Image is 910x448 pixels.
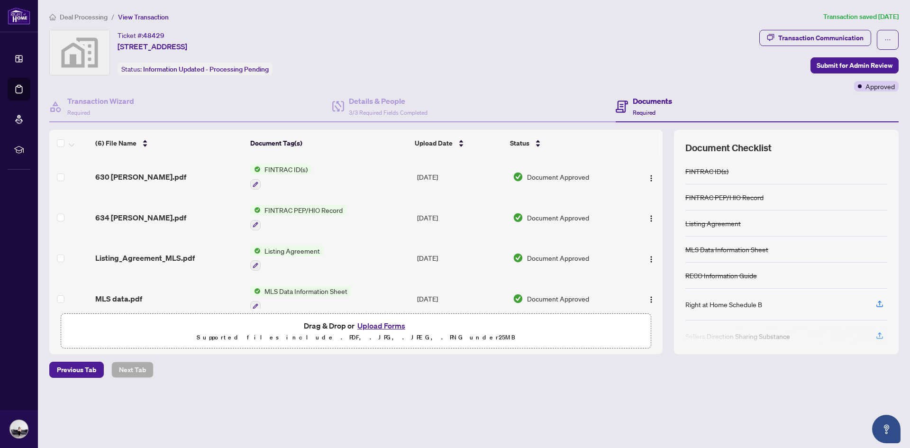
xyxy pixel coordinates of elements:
[810,57,899,73] button: Submit for Admin Review
[644,169,659,184] button: Logo
[118,30,164,41] div: Ticket #:
[95,138,136,148] span: (6) File Name
[95,252,195,264] span: Listing_Agreement_MLS.pdf
[685,166,728,176] div: FINTRAC ID(s)
[513,172,523,182] img: Document Status
[349,95,428,107] h4: Details & People
[633,95,672,107] h4: Documents
[261,286,351,296] span: MLS Data Information Sheet
[261,205,346,215] span: FINTRAC PEP/HIO Record
[759,30,871,46] button: Transaction Communication
[95,171,186,183] span: 630 [PERSON_NAME].pdf
[513,293,523,304] img: Document Status
[355,320,408,332] button: Upload Forms
[250,286,261,296] img: Status Icon
[633,109,655,116] span: Required
[685,141,772,155] span: Document Checklist
[250,286,351,311] button: Status IconMLS Data Information Sheet
[644,210,659,225] button: Logo
[647,215,655,222] img: Logo
[647,174,655,182] img: Logo
[685,270,757,281] div: RECO Information Guide
[685,192,764,202] div: FINTRAC PEP/HIO Record
[685,218,741,229] div: Listing Agreement
[685,244,768,255] div: MLS Data Information Sheet
[118,13,169,21] span: View Transaction
[685,299,762,310] div: Right at Home Schedule B
[143,65,269,73] span: Information Updated - Processing Pending
[644,250,659,265] button: Logo
[513,253,523,263] img: Document Status
[510,138,529,148] span: Status
[527,212,589,223] span: Document Approved
[304,320,408,332] span: Drag & Drop or
[261,246,324,256] span: Listing Agreement
[95,293,142,304] span: MLS data.pdf
[250,205,346,230] button: Status IconFINTRAC PEP/HIO Record
[513,212,523,223] img: Document Status
[10,420,28,438] img: Profile Icon
[647,256,655,263] img: Logo
[647,296,655,303] img: Logo
[250,205,261,215] img: Status Icon
[527,293,589,304] span: Document Approved
[111,362,154,378] button: Next Tab
[872,415,901,443] button: Open asap
[111,11,114,22] li: /
[61,314,651,349] span: Drag & Drop orUpload FormsSupported files include .PDF, .JPG, .JPEG, .PNG under25MB
[778,30,864,46] div: Transaction Communication
[817,58,892,73] span: Submit for Admin Review
[823,11,899,22] article: Transaction saved [DATE]
[95,212,186,223] span: 634 [PERSON_NAME].pdf
[349,109,428,116] span: 3/3 Required Fields Completed
[67,332,645,343] p: Supported files include .PDF, .JPG, .JPEG, .PNG under 25 MB
[67,95,134,107] h4: Transaction Wizard
[415,138,453,148] span: Upload Date
[118,41,187,52] span: [STREET_ADDRESS]
[413,197,509,238] td: [DATE]
[411,130,507,156] th: Upload Date
[143,31,164,40] span: 48429
[413,156,509,197] td: [DATE]
[527,253,589,263] span: Document Approved
[413,278,509,319] td: [DATE]
[250,164,311,190] button: Status IconFINTRAC ID(s)
[60,13,108,21] span: Deal Processing
[250,164,261,174] img: Status Icon
[644,291,659,306] button: Logo
[49,362,104,378] button: Previous Tab
[250,246,261,256] img: Status Icon
[261,164,311,174] span: FINTRAC ID(s)
[49,14,56,20] span: home
[67,109,90,116] span: Required
[50,30,109,75] img: svg%3e
[250,246,324,271] button: Status IconListing Agreement
[884,37,891,43] span: ellipsis
[57,362,96,377] span: Previous Tab
[118,63,273,75] div: Status:
[91,130,246,156] th: (6) File Name
[8,7,30,25] img: logo
[506,130,626,156] th: Status
[413,238,509,279] td: [DATE]
[527,172,589,182] span: Document Approved
[865,81,895,91] span: Approved
[246,130,411,156] th: Document Tag(s)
